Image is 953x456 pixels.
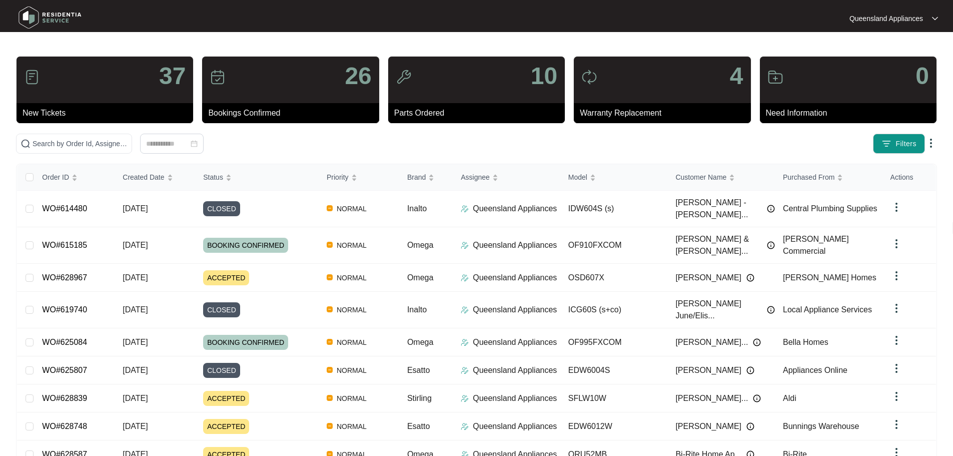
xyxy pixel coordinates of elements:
[767,306,775,314] img: Info icon
[42,241,87,249] a: WO#615185
[560,384,668,412] td: SFLW10W
[208,107,379,119] p: Bookings Confirmed
[333,272,371,284] span: NORMAL
[783,305,872,314] span: Local Appliance Services
[453,164,560,191] th: Assignee
[407,273,433,282] span: Omega
[327,423,333,429] img: Vercel Logo
[473,392,557,404] p: Queensland Appliances
[675,272,741,284] span: [PERSON_NAME]
[473,239,557,251] p: Queensland Appliances
[123,366,148,374] span: [DATE]
[42,422,87,430] a: WO#628748
[203,201,240,216] span: CLOSED
[675,172,726,183] span: Customer Name
[394,107,565,119] p: Parts Ordered
[580,107,750,119] p: Warranty Replacement
[407,394,432,402] span: Stirling
[675,233,762,257] span: [PERSON_NAME] & [PERSON_NAME]...
[333,420,371,432] span: NORMAL
[783,338,828,346] span: Bella Homes
[675,420,741,432] span: [PERSON_NAME]
[333,392,371,404] span: NORMAL
[675,364,741,376] span: [PERSON_NAME]
[327,242,333,248] img: Vercel Logo
[203,270,249,285] span: ACCEPTED
[24,69,40,85] img: icon
[746,422,754,430] img: Info icon
[890,302,902,314] img: dropdown arrow
[560,328,668,356] td: OF995FXCOM
[882,164,936,191] th: Actions
[461,241,469,249] img: Assigner Icon
[473,336,557,348] p: Queensland Appliances
[766,107,936,119] p: Need Information
[407,241,433,249] span: Omega
[42,204,87,213] a: WO#614480
[159,64,186,88] p: 37
[753,338,761,346] img: Info icon
[319,164,399,191] th: Priority
[730,64,743,88] p: 4
[560,191,668,227] td: IDW604S (s)
[327,306,333,312] img: Vercel Logo
[461,172,490,183] span: Assignee
[667,164,775,191] th: Customer Name
[783,172,834,183] span: Purchased From
[42,394,87,402] a: WO#628839
[890,334,902,346] img: dropdown arrow
[925,137,937,149] img: dropdown arrow
[123,204,148,213] span: [DATE]
[461,274,469,282] img: Assigner Icon
[753,394,761,402] img: Info icon
[767,241,775,249] img: Info icon
[560,412,668,440] td: EDW6012W
[333,304,371,316] span: NORMAL
[783,422,859,430] span: Bunnings Warehouse
[473,272,557,284] p: Queensland Appliances
[21,139,31,149] img: search-icon
[203,302,240,317] span: CLOSED
[123,172,164,183] span: Created Date
[123,241,148,249] span: [DATE]
[675,392,748,404] span: [PERSON_NAME]...
[890,270,902,282] img: dropdown arrow
[783,394,796,402] span: Aldi
[783,273,876,282] span: [PERSON_NAME] Homes
[461,394,469,402] img: Assigner Icon
[407,338,433,346] span: Omega
[783,204,877,213] span: Central Plumbing Supplies
[881,139,891,149] img: filter icon
[560,264,668,292] td: OSD607X
[123,394,148,402] span: [DATE]
[34,164,115,191] th: Order ID
[333,203,371,215] span: NORMAL
[327,367,333,373] img: Vercel Logo
[333,364,371,376] span: NORMAL
[203,238,288,253] span: BOOKING CONFIRMED
[210,69,226,85] img: icon
[42,305,87,314] a: WO#619740
[123,422,148,430] span: [DATE]
[581,69,597,85] img: icon
[890,238,902,250] img: dropdown arrow
[203,419,249,434] span: ACCEPTED
[895,139,916,149] span: Filters
[746,274,754,282] img: Info icon
[783,235,849,255] span: [PERSON_NAME] Commercial
[890,390,902,402] img: dropdown arrow
[15,3,85,33] img: residentia service logo
[767,205,775,213] img: Info icon
[327,395,333,401] img: Vercel Logo
[560,356,668,384] td: EDW6004S
[473,203,557,215] p: Queensland Appliances
[407,422,430,430] span: Esatto
[560,292,668,328] td: ICG60S (s+co)
[333,239,371,251] span: NORMAL
[203,335,288,350] span: BOOKING CONFIRMED
[42,273,87,282] a: WO#628967
[123,273,148,282] span: [DATE]
[461,306,469,314] img: Assigner Icon
[675,298,762,322] span: [PERSON_NAME] June/Elis...
[560,227,668,264] td: OF910FXCOM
